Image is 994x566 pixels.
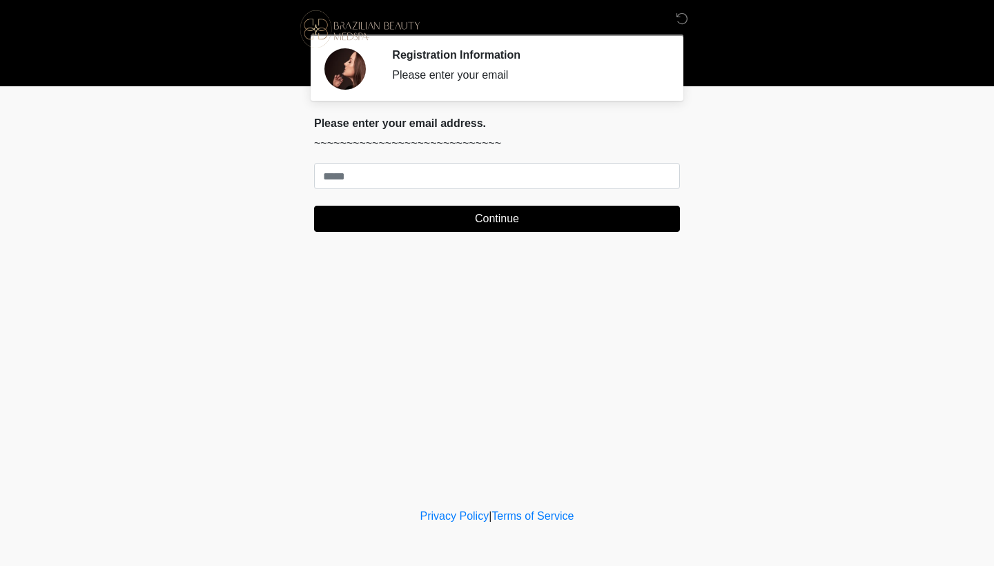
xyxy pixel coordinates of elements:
[314,135,680,152] p: ~~~~~~~~~~~~~~~~~~~~~~~~~~~~~
[314,117,680,130] h2: Please enter your email address.
[420,510,489,522] a: Privacy Policy
[491,510,574,522] a: Terms of Service
[300,10,420,48] img: Brazilian Beauty Medspa Logo
[324,48,366,90] img: Agent Avatar
[392,67,659,84] div: Please enter your email
[489,510,491,522] a: |
[314,206,680,232] button: Continue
